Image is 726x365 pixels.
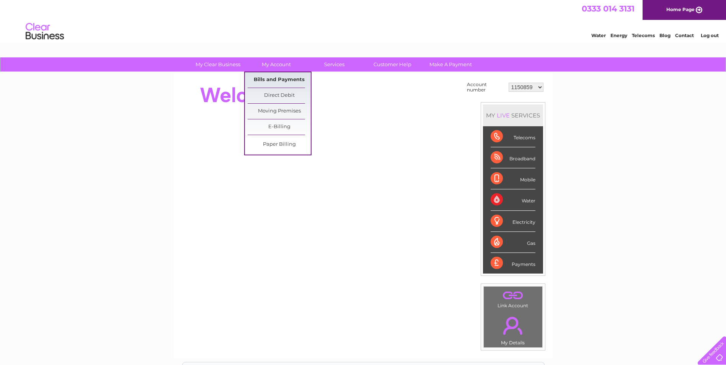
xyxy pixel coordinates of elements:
[659,33,671,38] a: Blog
[483,104,543,126] div: MY SERVICES
[610,33,627,38] a: Energy
[491,147,535,168] div: Broadband
[248,119,311,135] a: E-Billing
[491,168,535,189] div: Mobile
[419,57,482,72] a: Make A Payment
[491,189,535,210] div: Water
[486,312,540,339] a: .
[675,33,694,38] a: Contact
[491,253,535,274] div: Payments
[483,310,543,348] td: My Details
[248,137,311,152] a: Paper Billing
[186,57,250,72] a: My Clear Business
[361,57,424,72] a: Customer Help
[582,4,635,13] a: 0333 014 3131
[701,33,719,38] a: Log out
[248,72,311,88] a: Bills and Payments
[245,57,308,72] a: My Account
[632,33,655,38] a: Telecoms
[183,4,544,37] div: Clear Business is a trading name of Verastar Limited (registered in [GEOGRAPHIC_DATA] No. 3667643...
[486,288,540,302] a: .
[465,80,507,95] td: Account number
[491,232,535,253] div: Gas
[248,88,311,103] a: Direct Debit
[591,33,606,38] a: Water
[248,104,311,119] a: Moving Premises
[483,286,543,310] td: Link Account
[491,126,535,147] div: Telecoms
[25,20,64,43] img: logo.png
[491,211,535,232] div: Electricity
[495,112,511,119] div: LIVE
[303,57,366,72] a: Services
